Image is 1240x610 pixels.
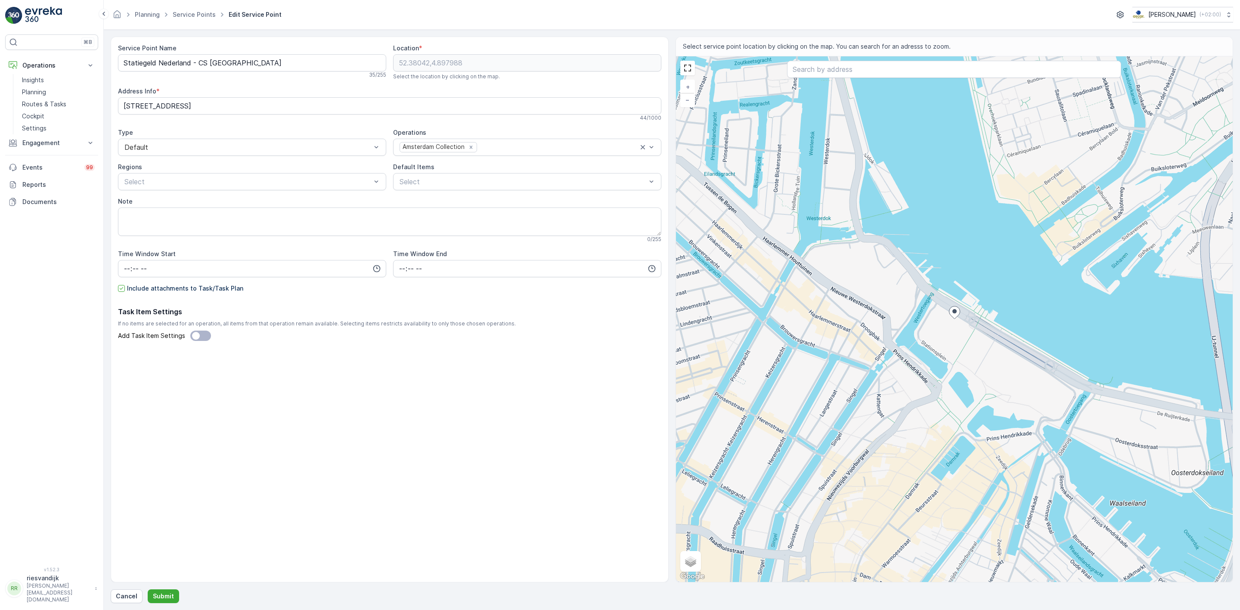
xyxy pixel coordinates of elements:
p: Operations [22,61,81,70]
a: Open this area in Google Maps (opens a new window) [678,571,707,582]
a: View Fullscreen [681,62,694,74]
p: 0 / 255 [647,236,661,243]
input: Search by address [787,61,1121,78]
p: Planning [22,88,46,96]
a: Service Points [173,11,216,18]
button: Cancel [111,589,143,603]
a: Insights [19,74,98,86]
p: ⌘B [84,39,92,46]
div: RR [7,582,21,595]
p: Settings [22,124,46,133]
p: Cancel [116,592,137,601]
p: 99 [86,164,93,171]
label: Location [393,44,419,52]
a: Planning [135,11,160,18]
button: RRriesvandijk[PERSON_NAME][EMAIL_ADDRESS][DOMAIN_NAME] [5,574,98,603]
label: Service Point Name [118,44,177,52]
label: Address Info [118,87,156,95]
p: Engagement [22,139,81,147]
p: 44 / 1000 [640,115,661,121]
label: Regions [118,163,142,170]
p: Insights [22,76,44,84]
img: logo_light-DOdMpM7g.png [25,7,62,24]
span: v 1.52.3 [5,567,98,572]
span: + [686,83,690,90]
label: Type [118,129,133,136]
span: If no items are selected for an operation, all items from that operation remain available. Select... [118,320,661,327]
label: Operations [393,129,426,136]
a: Settings [19,122,98,134]
a: Planning [19,86,98,98]
p: Reports [22,180,95,189]
a: Zoom Out [681,93,694,106]
a: Reports [5,176,98,193]
span: Edit Service Point [227,10,283,19]
p: riesvandijk [27,574,90,582]
p: [PERSON_NAME][EMAIL_ADDRESS][DOMAIN_NAME] [27,582,90,603]
label: Note [118,198,133,205]
p: ( +02:00 ) [1200,11,1221,18]
p: Routes & Tasks [22,100,66,108]
a: Zoom In [681,81,694,93]
img: Google [678,571,707,582]
button: Engagement [5,134,98,152]
a: Layers [681,552,700,571]
p: Events [22,163,79,172]
label: Add Task Item Settings [118,331,211,341]
p: Task Item Settings [118,307,661,317]
a: Documents [5,193,98,211]
img: logo [5,7,22,24]
button: [PERSON_NAME](+02:00) [1132,7,1233,22]
a: Events99 [5,159,98,176]
label: Time Window Start [118,250,176,257]
img: basis-logo_rgb2x.png [1132,10,1145,19]
p: Select [124,176,371,187]
div: Remove Amsterdam Collection [466,143,476,151]
p: Cockpit [22,112,44,121]
p: [PERSON_NAME] [1148,10,1196,19]
p: Include attachments to Task/Task Plan [127,284,243,293]
label: Default Items [393,163,434,170]
a: Routes & Tasks [19,98,98,110]
p: Submit [153,592,174,601]
button: Operations [5,57,98,74]
span: Select the location by clicking on the map. [393,73,500,80]
label: Time Window End [393,250,447,257]
a: Homepage [112,13,122,20]
a: Cockpit [19,110,98,122]
p: 35 / 255 [369,71,386,78]
p: Select [400,176,646,187]
span: Select service point location by clicking on the map. You can search for an adresss to zoom. [683,42,951,51]
button: Submit [148,589,179,603]
p: Documents [22,198,95,206]
div: Amsterdam Collection [400,142,466,152]
span: − [685,96,690,103]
